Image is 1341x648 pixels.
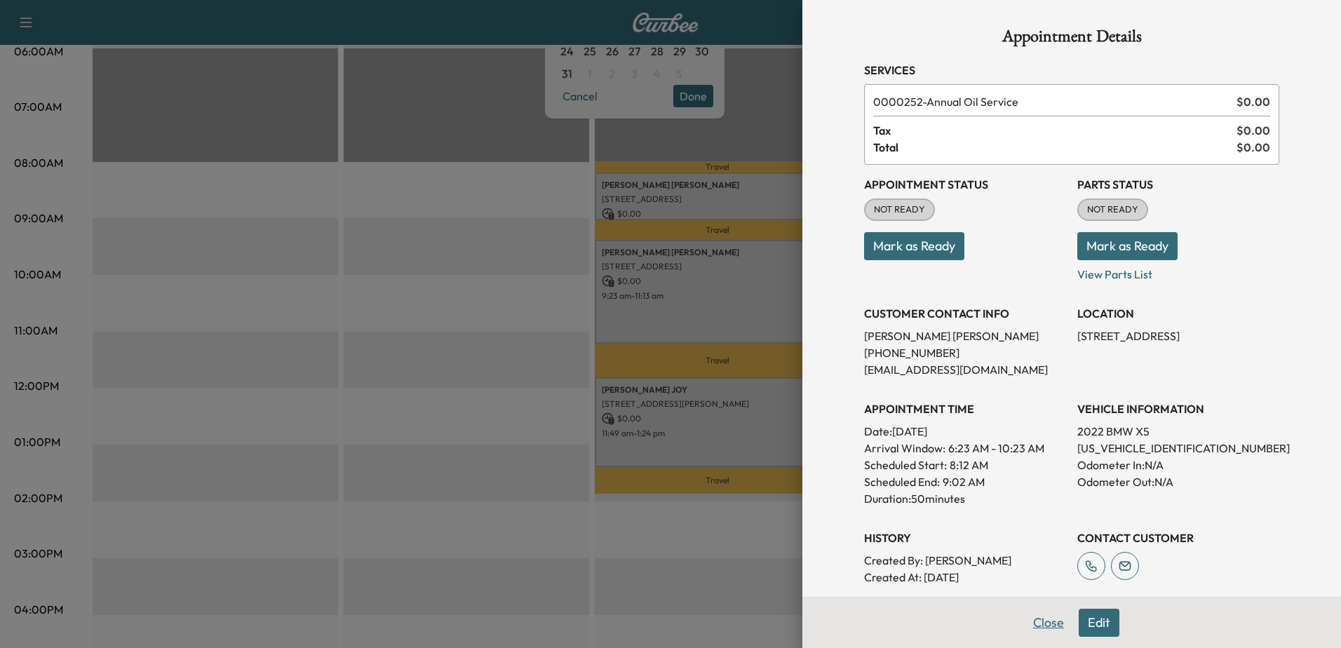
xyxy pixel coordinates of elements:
[864,28,1279,50] h1: Appointment Details
[864,457,947,473] p: Scheduled Start:
[864,328,1066,344] p: [PERSON_NAME] [PERSON_NAME]
[864,423,1066,440] p: Date: [DATE]
[864,569,1066,586] p: Created At : [DATE]
[1077,473,1279,490] p: Odometer Out: N/A
[950,457,988,473] p: 8:12 AM
[873,122,1236,139] span: Tax
[864,440,1066,457] p: Arrival Window:
[864,400,1066,417] h3: APPOINTMENT TIME
[1077,457,1279,473] p: Odometer In: N/A
[1077,305,1279,322] h3: LOCATION
[1077,423,1279,440] p: 2022 BMW X5
[1077,440,1279,457] p: [US_VEHICLE_IDENTIFICATION_NUMBER]
[1077,529,1279,546] h3: CONTACT CUSTOMER
[864,232,964,260] button: Mark as Ready
[864,344,1066,361] p: [PHONE_NUMBER]
[864,62,1279,79] h3: Services
[1236,93,1270,110] span: $ 0.00
[864,473,940,490] p: Scheduled End:
[864,305,1066,322] h3: CUSTOMER CONTACT INFO
[864,490,1066,507] p: Duration: 50 minutes
[1077,176,1279,193] h3: Parts Status
[864,361,1066,378] p: [EMAIL_ADDRESS][DOMAIN_NAME]
[873,139,1236,156] span: Total
[948,440,1044,457] span: 6:23 AM - 10:23 AM
[1079,203,1147,217] span: NOT READY
[1236,139,1270,156] span: $ 0.00
[1024,609,1073,637] button: Close
[864,176,1066,193] h3: Appointment Status
[1079,609,1119,637] button: Edit
[1077,232,1178,260] button: Mark as Ready
[1077,400,1279,417] h3: VEHICLE INFORMATION
[943,473,985,490] p: 9:02 AM
[1236,122,1270,139] span: $ 0.00
[864,552,1066,569] p: Created By : [PERSON_NAME]
[865,203,934,217] span: NOT READY
[1077,260,1279,283] p: View Parts List
[873,93,1231,110] span: Annual Oil Service
[864,529,1066,546] h3: History
[1077,328,1279,344] p: [STREET_ADDRESS]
